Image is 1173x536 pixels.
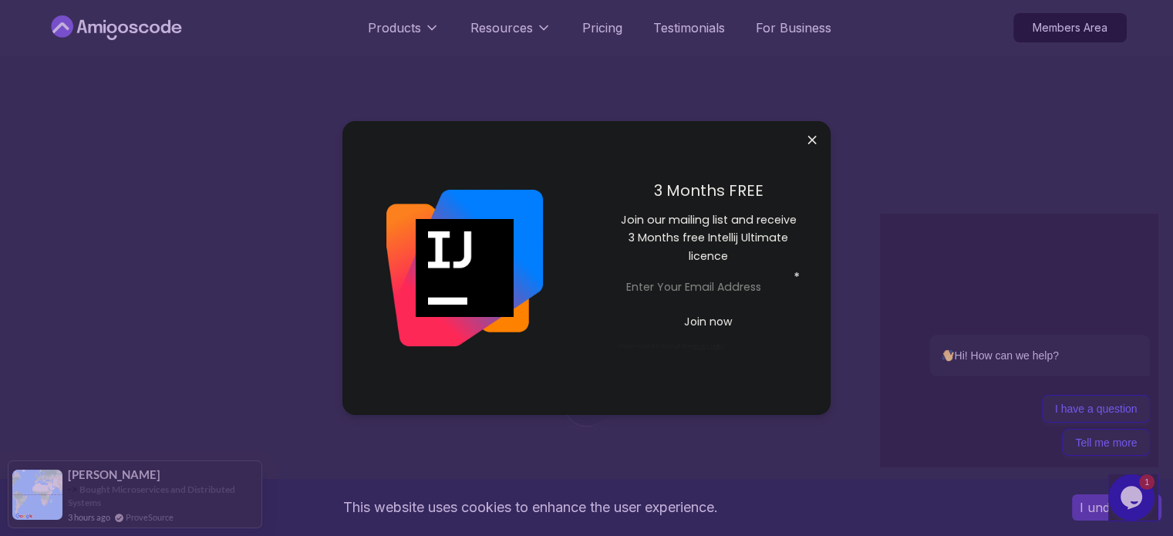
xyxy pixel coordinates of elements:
button: Resources [470,19,551,49]
a: Pricing [582,19,622,37]
a: Members Area [1013,13,1127,42]
p: Products [368,19,421,37]
span: -> [68,483,78,495]
a: Testimonials [653,19,725,37]
button: Products [368,19,440,49]
p: Resources [470,19,533,37]
button: Accept cookies [1072,494,1161,521]
div: This website uses cookies to enhance the user experience. [12,490,1049,524]
iframe: chat widget [880,214,1158,467]
p: Members Area [1014,14,1126,42]
a: ProveSource [126,511,174,524]
span: 3 hours ago [68,511,110,524]
a: For Business [756,19,831,37]
img: provesource social proof notification image [12,470,62,520]
span: [PERSON_NAME] [68,468,160,481]
a: Bought Microservices and Distributed Systems [68,484,235,508]
iframe: chat widget [1108,474,1158,521]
